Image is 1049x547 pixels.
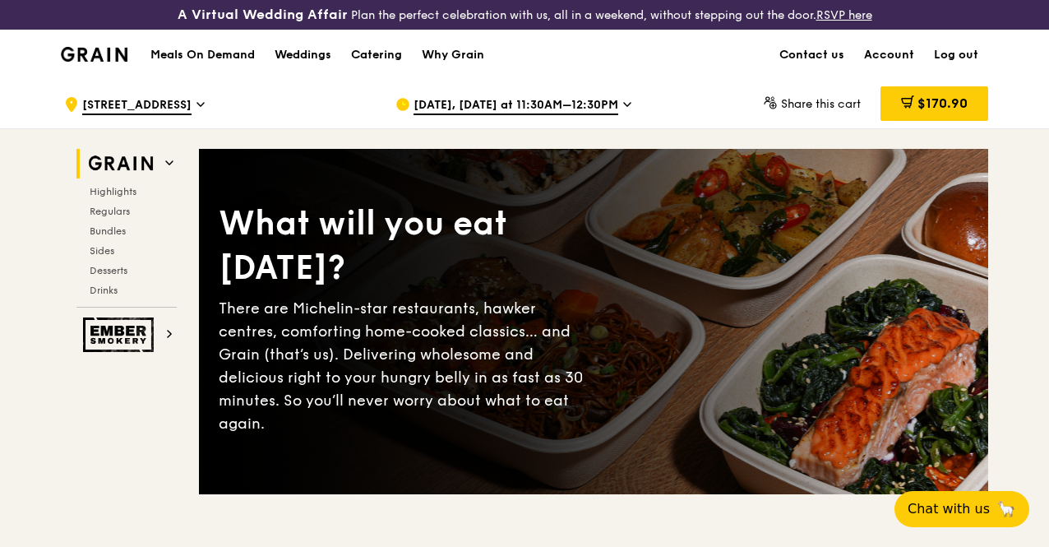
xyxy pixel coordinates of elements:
a: Weddings [265,30,341,80]
h3: A Virtual Wedding Affair [178,7,348,23]
span: Chat with us [908,499,990,519]
span: [STREET_ADDRESS] [82,97,192,115]
span: Share this cart [781,97,861,111]
a: Contact us [769,30,854,80]
img: Grain web logo [83,149,159,178]
div: What will you eat [DATE]? [219,202,594,290]
div: Why Grain [422,30,484,80]
a: GrainGrain [61,29,127,78]
span: Highlights [90,186,136,197]
img: Ember Smokery web logo [83,318,159,352]
a: Catering [341,30,412,80]
span: 🦙 [996,499,1016,519]
div: Weddings [275,30,331,80]
span: Bundles [90,225,126,237]
img: Grain [61,47,127,62]
a: Log out [924,30,988,80]
div: There are Michelin-star restaurants, hawker centres, comforting home-cooked classics… and Grain (... [219,297,594,435]
a: Account [854,30,924,80]
a: RSVP here [816,8,872,22]
a: Why Grain [412,30,494,80]
button: Chat with us🦙 [894,491,1029,527]
span: Drinks [90,285,118,296]
span: Regulars [90,206,130,217]
div: Plan the perfect celebration with us, all in a weekend, without stepping out the door. [175,7,875,23]
h1: Meals On Demand [150,47,255,63]
div: Catering [351,30,402,80]
span: [DATE], [DATE] at 11:30AM–12:30PM [414,97,618,115]
span: $170.90 [917,95,968,111]
span: Sides [90,245,114,257]
span: Desserts [90,265,127,276]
